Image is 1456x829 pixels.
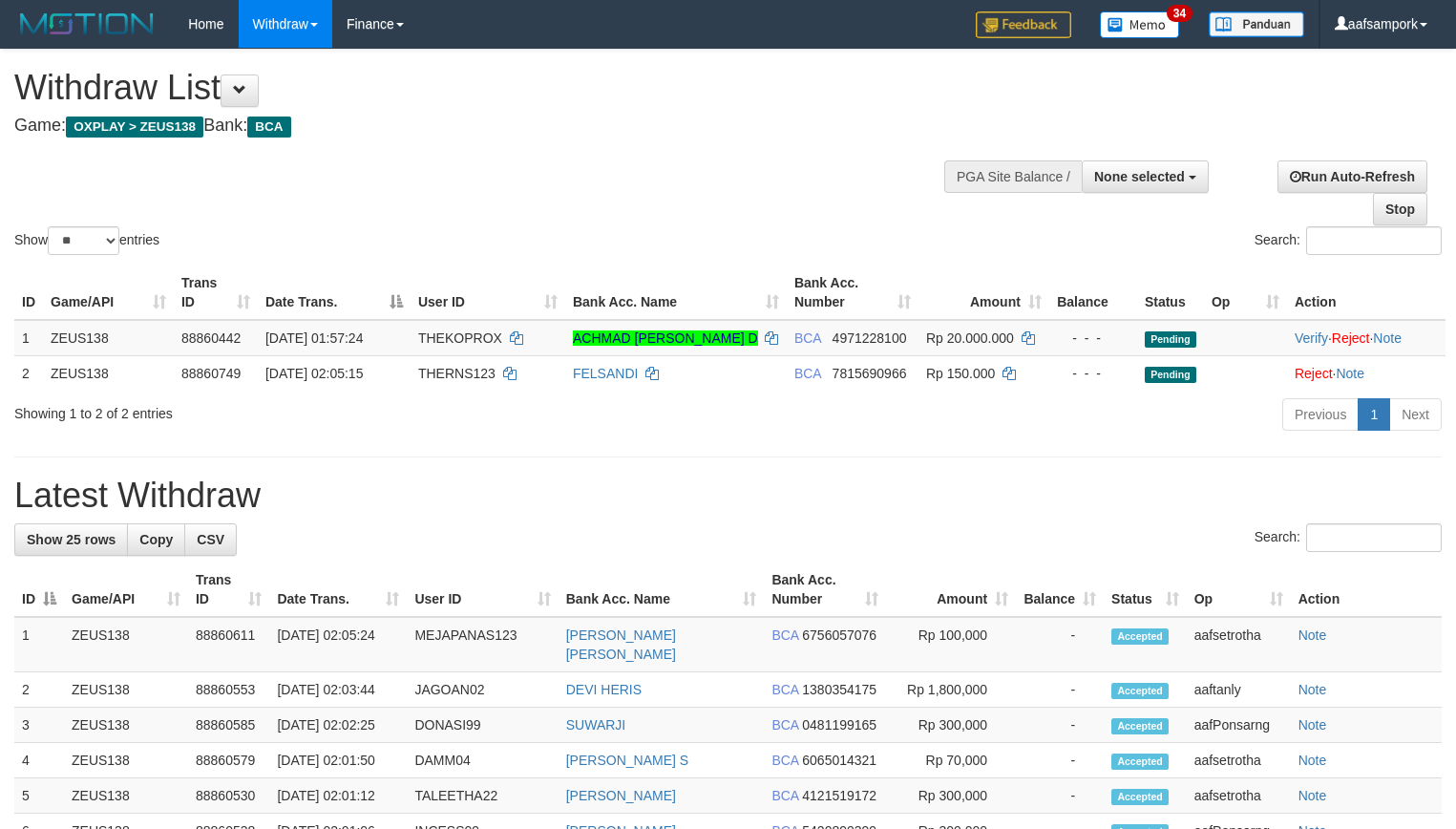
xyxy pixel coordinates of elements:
th: Date Trans.: activate to sort column ascending [269,563,407,617]
span: BCA [247,117,290,138]
td: TALEETHA22 [407,778,558,814]
span: THERNS123 [418,366,496,381]
td: - [1016,743,1104,778]
td: [DATE] 02:05:24 [269,617,407,672]
td: [DATE] 02:02:25 [269,708,407,743]
img: Button%20Memo.svg [1100,11,1180,38]
a: Verify [1295,330,1328,346]
td: aaftanly [1187,672,1291,708]
h4: Game: Bank: [14,117,952,136]
input: Search: [1306,226,1442,255]
a: CSV [184,523,237,556]
td: 4 [14,743,64,778]
span: Show 25 rows [27,532,116,547]
td: aafPonsarng [1187,708,1291,743]
td: JAGOAN02 [407,672,558,708]
td: · · [1287,320,1445,356]
th: Amount: activate to sort column ascending [918,266,1049,320]
th: Bank Acc. Number: activate to sort column ascending [787,266,918,320]
span: Accepted [1111,718,1169,734]
span: 88860442 [181,330,241,346]
span: 88860749 [181,366,241,381]
a: Note [1373,330,1402,346]
td: · [1287,355,1445,391]
img: panduan.png [1209,11,1304,37]
a: 1 [1358,398,1390,431]
td: Rp 300,000 [886,708,1016,743]
td: aafsetrotha [1187,743,1291,778]
td: 5 [14,778,64,814]
span: Rp 150.000 [926,366,995,381]
a: SUWARJI [566,717,625,733]
span: Pending [1145,331,1196,348]
span: BCA [771,682,798,697]
td: - [1016,672,1104,708]
td: - [1016,778,1104,814]
th: ID: activate to sort column descending [14,563,64,617]
a: Note [1336,366,1364,381]
a: ACHMAD [PERSON_NAME] D [573,330,758,346]
td: 1 [14,617,64,672]
a: [PERSON_NAME] [PERSON_NAME] [566,627,676,662]
th: Status: activate to sort column ascending [1104,563,1187,617]
td: ZEUS138 [64,778,188,814]
td: aafsetrotha [1187,617,1291,672]
a: Copy [127,523,185,556]
th: Trans ID: activate to sort column ascending [188,563,269,617]
td: DAMM04 [407,743,558,778]
a: Note [1298,682,1327,697]
a: Stop [1373,193,1427,225]
span: BCA [771,627,798,643]
td: 2 [14,672,64,708]
h1: Withdraw List [14,69,952,107]
span: Pending [1145,367,1196,383]
a: Previous [1282,398,1359,431]
span: BCA [771,788,798,803]
th: Game/API: activate to sort column ascending [43,266,174,320]
th: Op: activate to sort column ascending [1187,563,1291,617]
td: - [1016,617,1104,672]
td: DONASI99 [407,708,558,743]
span: Accepted [1111,683,1169,699]
span: Accepted [1111,789,1169,805]
span: OXPLAY > ZEUS138 [66,117,203,138]
span: Copy 4121519172 to clipboard [802,788,876,803]
select: Showentries [48,226,119,255]
td: ZEUS138 [64,672,188,708]
td: aafsetrotha [1187,778,1291,814]
td: ZEUS138 [64,617,188,672]
td: 1 [14,320,43,356]
a: FELSANDI [573,366,638,381]
a: Next [1389,398,1442,431]
span: Accepted [1111,754,1169,770]
div: PGA Site Balance / [944,160,1082,193]
th: Balance [1049,266,1137,320]
span: BCA [794,330,821,346]
div: - - - [1057,329,1129,348]
a: Note [1298,717,1327,733]
td: MEJAPANAS123 [407,617,558,672]
td: 3 [14,708,64,743]
span: BCA [794,366,821,381]
th: Bank Acc. Number: activate to sort column ascending [764,563,885,617]
div: Showing 1 to 2 of 2 entries [14,396,592,423]
td: ZEUS138 [64,708,188,743]
a: [PERSON_NAME] [566,788,676,803]
span: Copy 1380354175 to clipboard [802,682,876,697]
td: [DATE] 02:01:50 [269,743,407,778]
th: User ID: activate to sort column ascending [407,563,558,617]
th: Op: activate to sort column ascending [1204,266,1287,320]
a: Reject [1295,366,1333,381]
th: Action [1291,563,1442,617]
a: Reject [1332,330,1370,346]
input: Search: [1306,523,1442,552]
td: ZEUS138 [43,355,174,391]
span: Copy 6065014321 to clipboard [802,753,876,768]
span: Copy 0481199165 to clipboard [802,717,876,733]
td: ZEUS138 [43,320,174,356]
th: Game/API: activate to sort column ascending [64,563,188,617]
span: None selected [1094,169,1185,184]
th: Bank Acc. Name: activate to sort column ascending [565,266,787,320]
td: 88860530 [188,778,269,814]
th: ID [14,266,43,320]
